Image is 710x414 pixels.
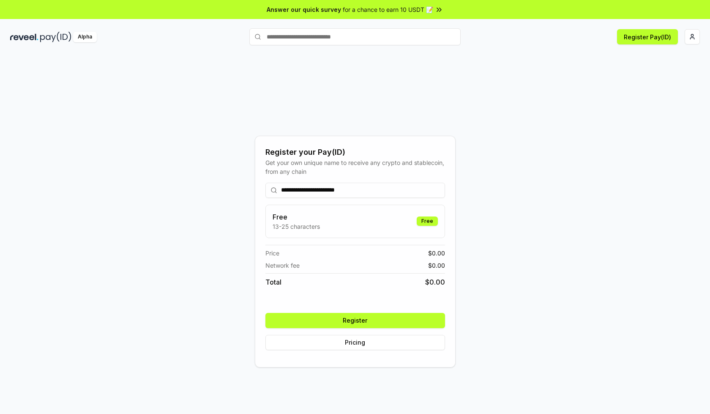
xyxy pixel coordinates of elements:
span: $ 0.00 [428,261,445,270]
h3: Free [273,212,320,222]
div: Alpha [73,32,97,42]
span: Network fee [265,261,300,270]
button: Register [265,313,445,328]
span: for a chance to earn 10 USDT 📝 [343,5,433,14]
img: reveel_dark [10,32,38,42]
span: Total [265,277,281,287]
button: Register Pay(ID) [617,29,678,44]
div: Free [417,217,438,226]
img: pay_id [40,32,71,42]
p: 13-25 characters [273,222,320,231]
button: Pricing [265,335,445,350]
span: $ 0.00 [425,277,445,287]
span: Price [265,249,279,258]
span: $ 0.00 [428,249,445,258]
div: Register your Pay(ID) [265,146,445,158]
div: Get your own unique name to receive any crypto and stablecoin, from any chain [265,158,445,176]
span: Answer our quick survey [267,5,341,14]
